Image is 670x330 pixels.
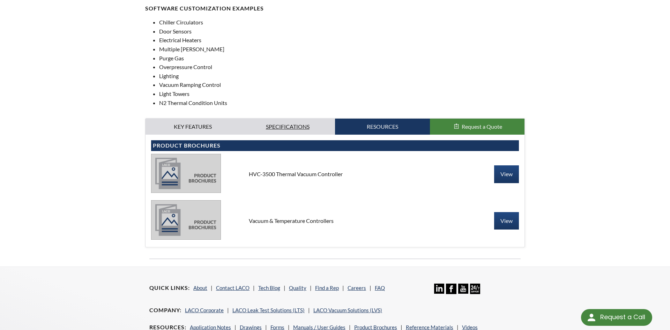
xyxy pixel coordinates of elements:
a: 24/7 Support [470,289,480,295]
a: Find a Rep [315,285,339,291]
div: HVC-3500 Thermal Vacuum Controller [243,170,427,178]
h4: Product Brochures [153,142,517,149]
a: Specifications [240,119,335,135]
span: Request a Quote [462,123,502,130]
a: LACO Corporate [185,307,224,313]
li: Electrical Heaters [159,36,525,45]
a: View [494,212,519,230]
h4: Quick Links [149,284,190,292]
a: Resources [335,119,430,135]
li: N2 Thermal Condition Units [159,98,525,107]
a: LACO Vacuum Solutions (LVS) [313,307,382,313]
a: About [193,285,207,291]
a: View [494,165,519,183]
li: Purge Gas [159,54,525,63]
h4: Company [149,307,181,314]
li: Door Sensors [159,27,525,36]
div: Request a Call [581,309,652,326]
div: Request a Call [600,309,645,325]
a: FAQ [375,285,385,291]
h4: SOFTWARE CUSTOMIZATION EXAMPLES [145,5,525,12]
img: 24/7 Support Icon [470,284,480,294]
a: Contact LACO [216,285,250,291]
a: LACO Leak Test Solutions (LTS) [232,307,305,313]
a: Key Features [146,119,240,135]
img: product_brochures-81b49242bb8394b31c113ade466a77c846893fb1009a796a1a03a1a1c57cbc37.jpg [151,154,221,193]
img: product_brochures-81b49242bb8394b31c113ade466a77c846893fb1009a796a1a03a1a1c57cbc37.jpg [151,200,221,239]
li: Light Towers [159,89,525,98]
div: Vacuum & Temperature Controllers [243,217,427,225]
button: Request a Quote [430,119,525,135]
img: round button [586,312,597,323]
li: Lighting [159,72,525,81]
a: Tech Blog [258,285,280,291]
a: Careers [348,285,366,291]
li: Overpressure Control [159,62,525,72]
a: Quality [289,285,306,291]
li: Chiller Circulators [159,18,525,27]
li: Vacuum Ramping Control [159,80,525,89]
li: Multiple [PERSON_NAME] [159,45,525,54]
